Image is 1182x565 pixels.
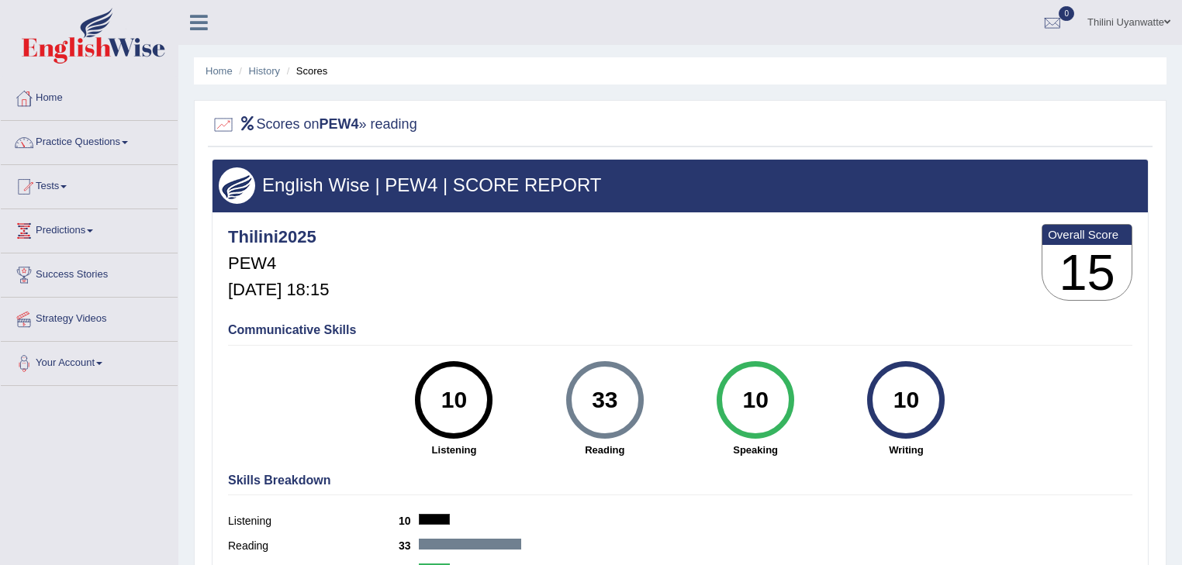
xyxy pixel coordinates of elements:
[219,167,255,204] img: wings.png
[386,443,521,457] strong: Listening
[320,116,359,132] b: PEW4
[228,281,329,299] h5: [DATE] 18:15
[1,209,178,248] a: Predictions
[228,513,399,529] label: Listening
[228,474,1132,487] h4: Skills Breakdown
[1,77,178,115] a: Home
[206,65,233,77] a: Home
[1059,6,1074,21] span: 0
[1,253,178,292] a: Success Stories
[878,367,935,432] div: 10
[249,65,280,77] a: History
[1,121,178,160] a: Practice Questions
[219,175,1142,195] h3: English Wise | PEW4 | SCORE REPORT
[399,539,419,552] b: 33
[1,342,178,381] a: Your Account
[1,165,178,204] a: Tests
[727,367,783,432] div: 10
[228,228,329,246] h4: Thilini2025
[212,113,417,136] h2: Scores on » reading
[537,443,672,457] strong: Reading
[228,538,399,554] label: Reading
[838,443,973,457] strong: Writing
[228,254,329,273] h5: PEW4
[283,64,328,78] li: Scores
[1048,228,1126,241] b: Overall Score
[1,298,178,336] a: Strategy Videos
[576,367,633,432] div: 33
[399,515,419,527] b: 10
[426,367,482,432] div: 10
[1042,245,1132,301] h3: 15
[228,323,1132,337] h4: Communicative Skills
[688,443,823,457] strong: Speaking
